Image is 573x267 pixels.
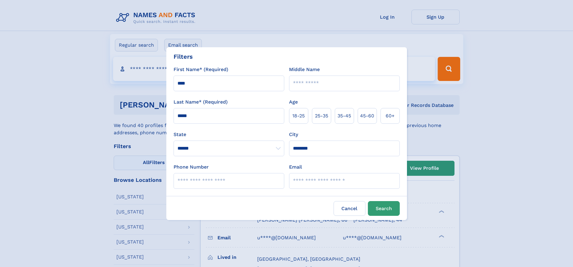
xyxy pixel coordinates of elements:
label: Phone Number [174,163,209,171]
span: 25‑35 [315,112,328,120]
span: 60+ [386,112,395,120]
span: 18‑25 [292,112,305,120]
label: Cancel [334,201,365,216]
div: Filters [174,52,193,61]
span: 45‑60 [360,112,374,120]
button: Search [368,201,400,216]
span: 35‑45 [337,112,351,120]
label: Last Name* (Required) [174,98,228,106]
label: Email [289,163,302,171]
label: First Name* (Required) [174,66,228,73]
label: Age [289,98,298,106]
label: State [174,131,284,138]
label: City [289,131,298,138]
label: Middle Name [289,66,320,73]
